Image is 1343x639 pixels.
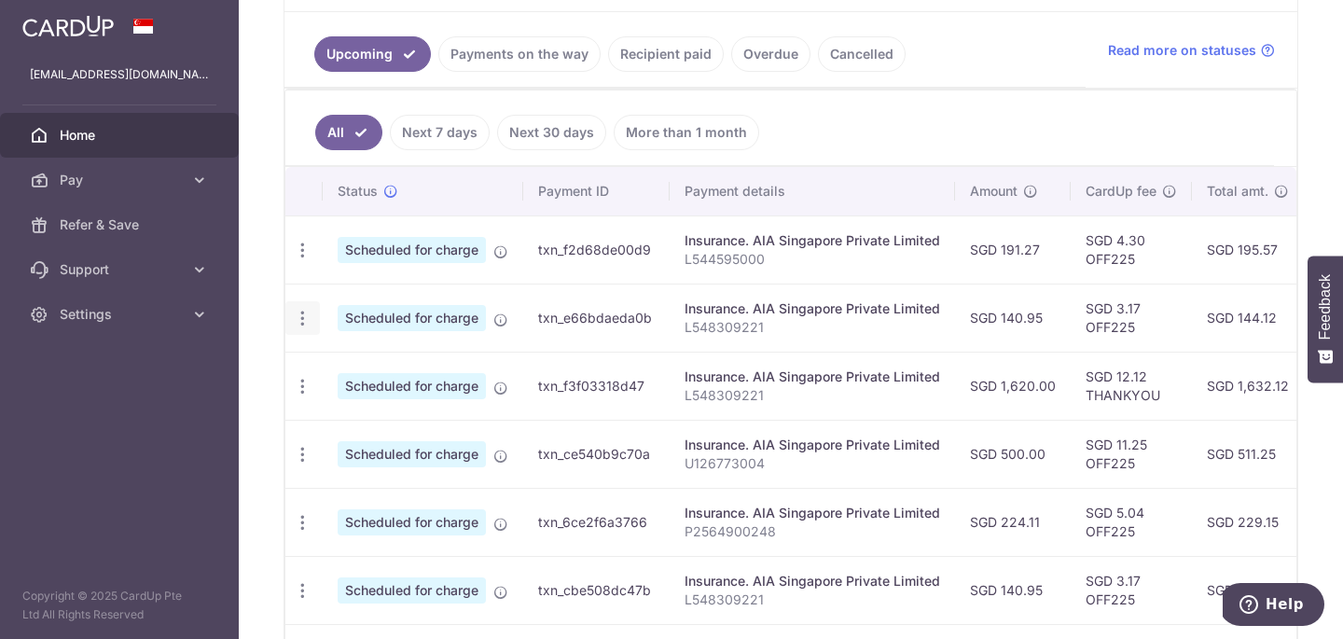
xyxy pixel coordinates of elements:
[60,215,183,234] span: Refer & Save
[1086,182,1156,201] span: CardUp fee
[338,441,486,467] span: Scheduled for charge
[955,420,1071,488] td: SGD 500.00
[685,590,940,609] p: L548309221
[685,299,940,318] div: Insurance. AIA Singapore Private Limited
[314,36,431,72] a: Upcoming
[955,556,1071,624] td: SGD 140.95
[338,305,486,331] span: Scheduled for charge
[1071,488,1192,556] td: SGD 5.04 OFF225
[731,36,810,72] a: Overdue
[1108,41,1256,60] span: Read more on statuses
[685,572,940,590] div: Insurance. AIA Singapore Private Limited
[685,522,940,541] p: P2564900248
[338,182,378,201] span: Status
[1192,420,1304,488] td: SGD 511.25
[1071,352,1192,420] td: SGD 12.12 THANKYOU
[685,504,940,522] div: Insurance. AIA Singapore Private Limited
[523,420,670,488] td: txn_ce540b9c70a
[614,115,759,150] a: More than 1 month
[1192,488,1304,556] td: SGD 229.15
[523,352,670,420] td: txn_f3f03318d47
[338,237,486,263] span: Scheduled for charge
[1071,284,1192,352] td: SGD 3.17 OFF225
[1308,256,1343,382] button: Feedback - Show survey
[685,318,940,337] p: L548309221
[1223,583,1324,630] iframe: Opens a widget where you can find more information
[60,171,183,189] span: Pay
[22,15,114,37] img: CardUp
[338,373,486,399] span: Scheduled for charge
[60,260,183,279] span: Support
[1071,215,1192,284] td: SGD 4.30 OFF225
[1192,352,1304,420] td: SGD 1,632.12
[1317,274,1334,340] span: Feedback
[685,454,940,473] p: U126773004
[60,305,183,324] span: Settings
[60,126,183,145] span: Home
[1207,182,1268,201] span: Total amt.
[523,215,670,284] td: txn_f2d68de00d9
[955,284,1071,352] td: SGD 140.95
[390,115,490,150] a: Next 7 days
[955,488,1071,556] td: SGD 224.11
[685,231,940,250] div: Insurance. AIA Singapore Private Limited
[670,167,955,215] th: Payment details
[685,368,940,386] div: Insurance. AIA Singapore Private Limited
[1192,556,1304,624] td: SGD 144.12
[685,436,940,454] div: Insurance. AIA Singapore Private Limited
[523,556,670,624] td: txn_cbe508dc47b
[685,386,940,405] p: L548309221
[315,115,382,150] a: All
[1108,41,1275,60] a: Read more on statuses
[955,215,1071,284] td: SGD 191.27
[438,36,601,72] a: Payments on the way
[818,36,906,72] a: Cancelled
[608,36,724,72] a: Recipient paid
[338,509,486,535] span: Scheduled for charge
[1192,215,1304,284] td: SGD 195.57
[523,167,670,215] th: Payment ID
[497,115,606,150] a: Next 30 days
[685,250,940,269] p: L544595000
[30,65,209,84] p: [EMAIL_ADDRESS][DOMAIN_NAME]
[1071,556,1192,624] td: SGD 3.17 OFF225
[1192,284,1304,352] td: SGD 144.12
[955,352,1071,420] td: SGD 1,620.00
[523,284,670,352] td: txn_e66bdaeda0b
[970,182,1018,201] span: Amount
[338,577,486,604] span: Scheduled for charge
[1071,420,1192,488] td: SGD 11.25 OFF225
[523,488,670,556] td: txn_6ce2f6a3766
